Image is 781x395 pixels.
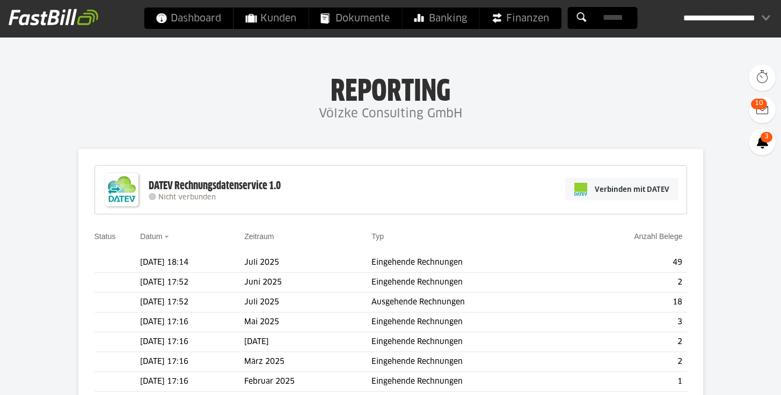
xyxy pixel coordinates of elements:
[244,293,371,312] td: Juli 2025
[371,273,573,293] td: Eingehende Rechnungen
[634,232,682,241] a: Anzahl Belege
[573,352,687,372] td: 2
[140,352,244,372] td: [DATE] 17:16
[9,9,98,26] img: fastbill_logo_white.png
[371,352,573,372] td: Eingehende Rechnungen
[144,8,233,29] a: Dashboard
[140,312,244,332] td: [DATE] 17:16
[309,8,402,29] a: Dokumente
[573,273,687,293] td: 2
[573,253,687,273] td: 49
[140,232,162,241] a: Datum
[140,253,244,273] td: [DATE] 18:14
[573,312,687,332] td: 3
[107,76,674,103] h1: Reporting
[244,232,274,241] a: Zeitraum
[749,96,776,123] a: 10
[479,8,561,29] a: Finanzen
[574,183,587,196] img: pi-datev-logo-farbig-24.svg
[761,132,772,143] span: 3
[751,99,767,109] span: 10
[233,8,308,29] a: Kunden
[140,372,244,392] td: [DATE] 17:16
[244,253,371,273] td: Juli 2025
[140,273,244,293] td: [DATE] 17:52
[371,372,573,392] td: Eingehende Rechnungen
[371,312,573,332] td: Eingehende Rechnungen
[100,168,143,211] img: DATEV-Datenservice Logo
[149,179,281,193] div: DATEV Rechnungsdatenservice 1.0
[573,332,687,352] td: 2
[565,178,678,200] a: Verbinden mit DATEV
[94,232,116,241] a: Status
[156,8,221,29] span: Dashboard
[371,332,573,352] td: Eingehende Rechnungen
[402,8,479,29] a: Banking
[140,332,244,352] td: [DATE] 17:16
[244,312,371,332] td: Mai 2025
[371,232,384,241] a: Typ
[244,273,371,293] td: Juni 2025
[244,352,371,372] td: März 2025
[573,293,687,312] td: 18
[164,236,171,238] img: sort_desc.gif
[414,8,467,29] span: Banking
[158,194,216,201] span: Nicht verbunden
[573,372,687,392] td: 1
[595,184,669,195] span: Verbinden mit DATEV
[245,8,296,29] span: Kunden
[244,332,371,352] td: [DATE]
[244,372,371,392] td: Februar 2025
[320,8,390,29] span: Dokumente
[140,293,244,312] td: [DATE] 17:52
[749,129,776,155] a: 3
[371,293,573,312] td: Ausgehende Rechnungen
[371,253,573,273] td: Eingehende Rechnungen
[491,8,549,29] span: Finanzen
